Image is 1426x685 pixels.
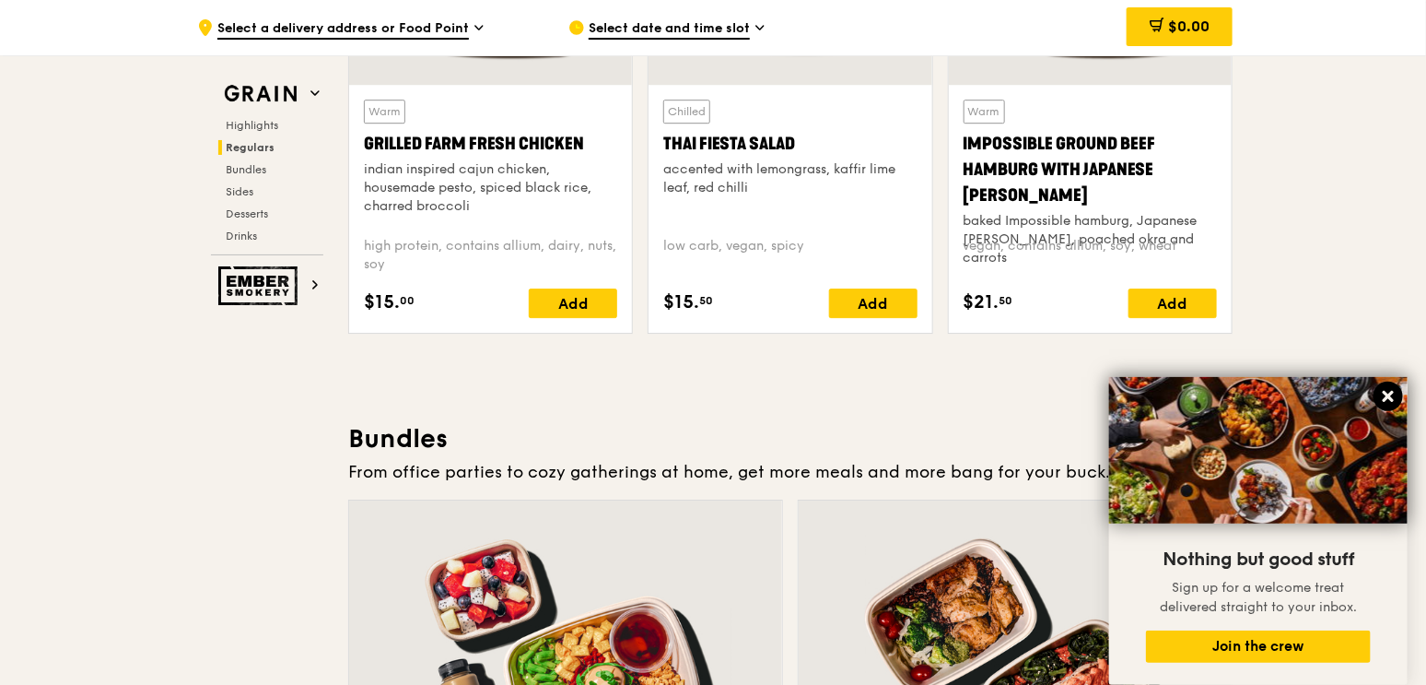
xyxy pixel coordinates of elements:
div: Add [1128,289,1217,318]
span: 50 [699,293,713,308]
div: Grilled Farm Fresh Chicken [364,131,617,157]
img: Grain web logo [218,77,303,111]
span: Select a delivery address or Food Point [217,19,469,40]
span: Regulars [226,141,275,154]
div: Warm [964,100,1005,124]
button: Close [1373,382,1403,411]
span: Sign up for a welcome treat delivered straight to your inbox. [1160,580,1357,615]
img: Ember Smokery web logo [218,266,303,305]
div: Add [529,289,617,318]
span: Nothing but good stuff [1163,549,1354,571]
button: Join the crew [1146,631,1371,663]
span: Desserts [226,207,268,220]
div: Chilled [663,100,710,124]
span: Bundles [226,163,266,176]
div: low carb, vegan, spicy [663,237,917,274]
div: high protein, contains allium, dairy, nuts, soy [364,237,617,274]
span: $21. [964,289,999,316]
span: $15. [663,289,699,316]
span: 50 [999,293,1013,308]
span: $0.00 [1168,18,1210,35]
div: baked Impossible hamburg, Japanese [PERSON_NAME], poached okra and carrots [964,212,1217,267]
span: 00 [400,293,415,308]
div: accented with lemongrass, kaffir lime leaf, red chilli [663,160,917,197]
div: Warm [364,100,405,124]
div: Impossible Ground Beef Hamburg with Japanese [PERSON_NAME] [964,131,1217,208]
span: Select date and time slot [589,19,750,40]
span: Drinks [226,230,257,242]
img: DSC07876-Edit02-Large.jpeg [1109,377,1408,524]
h3: Bundles [348,422,1233,455]
div: From office parties to cozy gatherings at home, get more meals and more bang for your buck. [348,459,1233,485]
span: Sides [226,185,253,198]
div: Thai Fiesta Salad [663,131,917,157]
div: Add [829,289,918,318]
div: vegan, contains allium, soy, wheat [964,237,1217,274]
span: $15. [364,289,400,316]
div: indian inspired cajun chicken, housemade pesto, spiced black rice, charred broccoli [364,160,617,216]
span: Highlights [226,119,278,132]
